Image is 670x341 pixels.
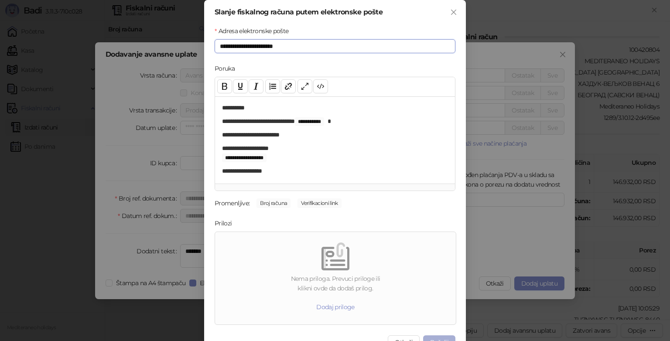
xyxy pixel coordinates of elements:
button: List [265,79,280,93]
div: Slanje fiskalnog računa putem elektronske pošte [215,9,455,16]
label: Poruka [215,64,240,73]
button: Underline [233,79,248,93]
button: Close [447,5,461,19]
label: Adresa elektronske pošte [215,26,294,36]
span: Broj računa [256,198,291,208]
span: Zatvori [447,9,461,16]
button: Full screen [297,79,312,93]
span: Verifikacioni link [297,198,341,208]
img: empty [321,242,349,270]
div: Promenljive: [215,198,250,208]
button: Link [281,79,296,93]
button: Bold [217,79,232,93]
button: Dodaj priloge [309,300,362,314]
input: Adresa elektronske pošte [215,39,455,53]
span: emptyNema priloga. Prevuci priloge iliklikni ovde da dodaš prilog.Dodaj priloge [219,235,452,321]
span: close [450,9,457,16]
label: Prilozi [215,218,237,228]
div: Nema priloga. Prevuci priloge ili klikni ovde da dodaš prilog. [219,274,452,293]
button: Code view [313,79,328,93]
button: Italic [249,79,263,93]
